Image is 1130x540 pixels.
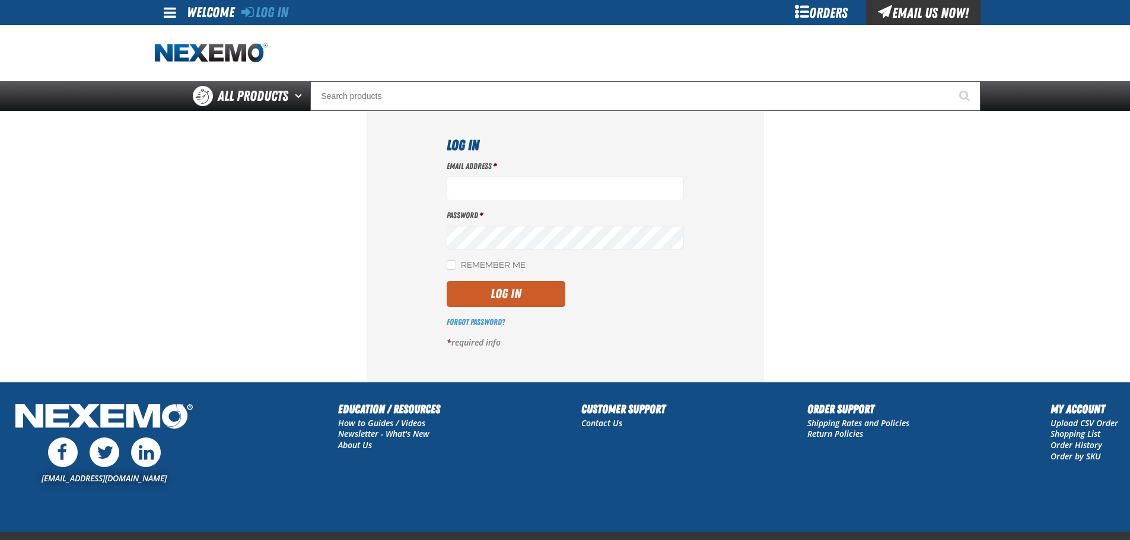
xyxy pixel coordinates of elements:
[12,400,196,435] img: Nexemo Logo
[155,43,268,63] img: Nexemo logo
[447,161,684,172] label: Email Address
[951,81,981,111] button: Start Searching
[155,43,268,63] a: Home
[447,337,684,349] p: required info
[1051,417,1118,429] a: Upload CSV Order
[1051,428,1100,439] a: Shopping List
[581,400,666,418] h2: Customer Support
[241,4,288,21] a: Log In
[1051,450,1101,462] a: Order by SKU
[338,417,425,429] a: How to Guides / Videos
[218,85,288,107] span: All Products
[42,472,167,484] a: [EMAIL_ADDRESS][DOMAIN_NAME]
[338,400,440,418] h2: Education / Resources
[447,260,456,270] input: Remember Me
[291,81,310,111] button: Open All Products pages
[447,260,526,271] label: Remember Me
[1051,400,1118,418] h2: My Account
[447,135,684,156] h1: Log In
[447,317,505,327] a: Forgot Password?
[807,428,863,439] a: Return Policies
[447,281,565,307] button: Log In
[1051,439,1102,450] a: Order History
[338,439,372,450] a: About Us
[310,81,981,111] input: Search
[447,210,684,221] label: Password
[807,400,909,418] h2: Order Support
[338,428,429,439] a: Newsletter - What's New
[807,417,909,429] a: Shipping Rates and Policies
[581,417,622,429] a: Contact Us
